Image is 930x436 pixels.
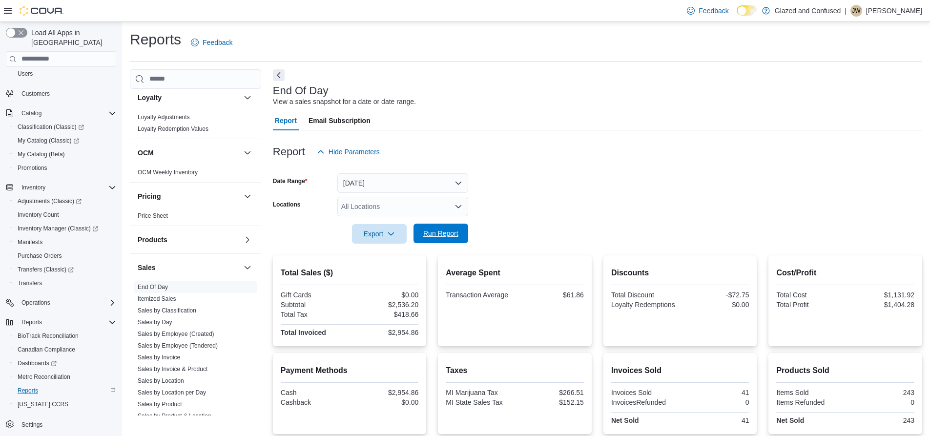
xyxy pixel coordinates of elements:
a: Settings [18,419,46,431]
span: OCM Weekly Inventory [138,168,198,176]
div: Jeffery Worzalla [850,5,862,17]
div: Items Sold [776,389,843,396]
span: Run Report [423,228,458,238]
a: Sales by Product [138,401,182,408]
span: Settings [18,418,116,430]
h3: Loyalty [138,93,162,103]
div: InvoicesRefunded [611,398,678,406]
h3: Sales [138,263,156,272]
a: My Catalog (Classic) [10,134,120,147]
span: Reports [18,316,116,328]
button: Next [273,69,285,81]
a: Sales by Classification [138,307,196,314]
button: Manifests [10,235,120,249]
span: Customers [21,90,50,98]
a: Transfers (Classic) [14,264,78,275]
span: Users [14,68,116,80]
button: Loyalty [242,92,253,104]
span: Loyalty Adjustments [138,113,190,121]
div: Cashback [281,398,348,406]
div: Subtotal [281,301,348,309]
span: Reports [14,385,116,396]
span: Dashboards [14,357,116,369]
span: Inventory [18,182,116,193]
a: Promotions [14,162,51,174]
button: Run Report [413,224,468,243]
button: Inventory [2,181,120,194]
span: BioTrack Reconciliation [14,330,116,342]
div: $0.00 [351,398,418,406]
span: Hide Parameters [329,147,380,157]
span: Itemized Sales [138,295,176,303]
button: Purchase Orders [10,249,120,263]
a: Sales by Invoice & Product [138,366,207,373]
a: Loyalty Adjustments [138,114,190,121]
div: Total Cost [776,291,843,299]
div: -$72.75 [682,291,749,299]
a: Feedback [683,1,732,21]
button: Users [10,67,120,81]
span: Sales by Classification [138,307,196,314]
a: [US_STATE] CCRS [14,398,72,410]
a: Sales by Invoice [138,354,180,361]
a: Feedback [187,33,236,52]
a: My Catalog (Classic) [14,135,83,146]
button: Loyalty [138,93,240,103]
h3: End Of Day [273,85,329,97]
h3: Products [138,235,167,245]
span: Inventory Count [14,209,116,221]
button: Pricing [242,190,253,202]
span: My Catalog (Beta) [18,150,65,158]
div: $0.00 [682,301,749,309]
a: Inventory Manager (Classic) [14,223,102,234]
span: Reports [21,318,42,326]
h2: Taxes [446,365,584,376]
h2: Average Spent [446,267,584,279]
span: Inventory Manager (Classic) [18,225,98,232]
a: Sales by Location per Day [138,389,206,396]
button: [US_STATE] CCRS [10,397,120,411]
span: Transfers [14,277,116,289]
span: [US_STATE] CCRS [18,400,68,408]
span: Sales by Location [138,377,184,385]
span: Report [275,111,297,130]
span: Operations [21,299,50,307]
div: Total Discount [611,291,678,299]
div: Total Profit [776,301,843,309]
button: Catalog [2,106,120,120]
span: Customers [18,87,116,100]
span: Inventory Count [18,211,59,219]
button: [DATE] [337,173,468,193]
button: Sales [138,263,240,272]
button: Products [138,235,240,245]
a: Adjustments (Classic) [10,194,120,208]
h2: Total Sales ($) [281,267,419,279]
span: Promotions [14,162,116,174]
div: 243 [847,416,914,424]
span: BioTrack Reconciliation [18,332,79,340]
span: Classification (Classic) [14,121,116,133]
span: Canadian Compliance [14,344,116,355]
strong: Total Invoiced [281,329,326,336]
a: Sales by Location [138,377,184,384]
div: 41 [682,389,749,396]
button: Inventory Count [10,208,120,222]
button: Open list of options [455,203,462,210]
a: Itemized Sales [138,295,176,302]
a: Purchase Orders [14,250,66,262]
a: Transfers [14,277,46,289]
span: My Catalog (Classic) [18,137,79,145]
div: 0 [847,398,914,406]
a: Inventory Count [14,209,63,221]
div: Pricing [130,210,261,226]
p: Glazed and Confused [775,5,841,17]
span: Operations [18,297,116,309]
a: Sales by Product & Location [138,413,211,419]
a: Metrc Reconciliation [14,371,74,383]
h2: Invoices Sold [611,365,749,376]
div: $266.51 [517,389,584,396]
div: $1,404.28 [847,301,914,309]
div: 41 [682,416,749,424]
div: Gift Cards [281,291,348,299]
